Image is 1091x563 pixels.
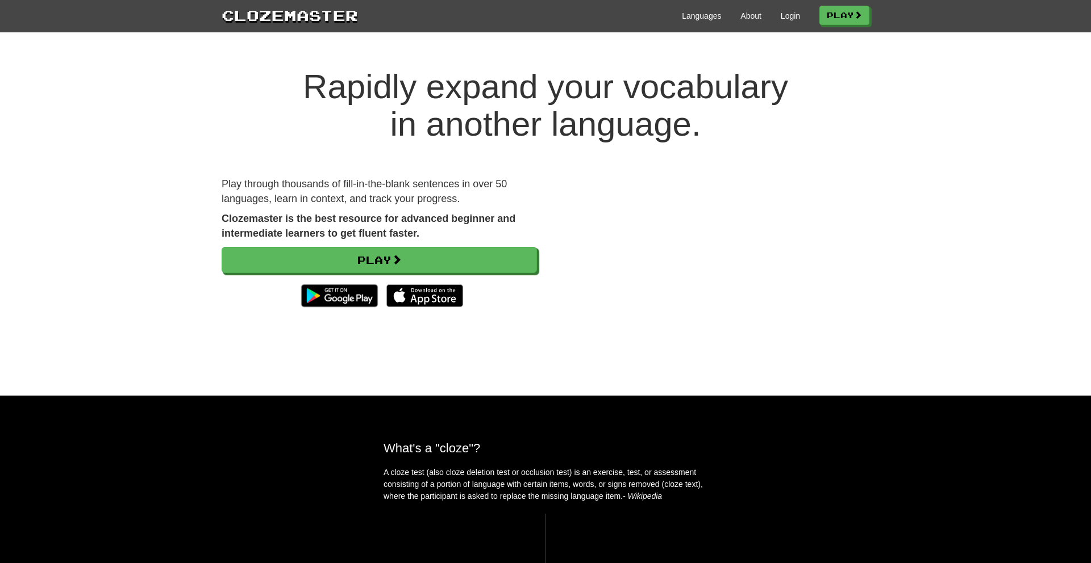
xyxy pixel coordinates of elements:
[682,10,721,22] a: Languages
[222,177,537,206] p: Play through thousands of fill-in-the-blank sentences in over 50 languages, learn in context, and...
[819,6,869,25] a: Play
[623,491,662,501] em: - Wikipedia
[781,10,800,22] a: Login
[384,441,707,455] h2: What's a "cloze"?
[295,279,384,313] img: Get it on Google Play
[222,247,537,273] a: Play
[386,284,463,307] img: Download_on_the_App_Store_Badge_US-UK_135x40-25178aeef6eb6b83b96f5f2d004eda3bffbb37122de64afbaef7...
[384,467,707,502] p: A cloze test (also cloze deletion test or occlusion test) is an exercise, test, or assessment con...
[222,213,515,239] strong: Clozemaster is the best resource for advanced beginner and intermediate learners to get fluent fa...
[740,10,761,22] a: About
[222,5,358,26] a: Clozemaster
